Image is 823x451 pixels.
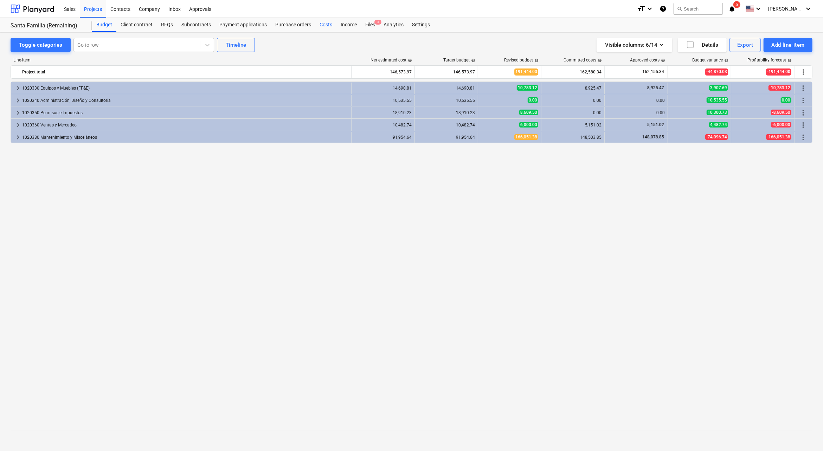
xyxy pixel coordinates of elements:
[217,38,255,52] button: Timeline
[517,85,538,91] span: 10,783.12
[14,84,22,92] span: keyboard_arrow_right
[564,58,602,63] div: Committed costs
[92,18,116,32] a: Budget
[177,18,215,32] a: Subcontracts
[514,134,538,140] span: 166,051.38
[705,134,728,140] span: -74,096.74
[678,38,727,52] button: Details
[19,40,62,50] div: Toggle categories
[707,97,728,103] span: 10,535.55
[596,58,602,63] span: help
[406,58,412,63] span: help
[418,110,475,115] div: 18,910.23
[533,58,539,63] span: help
[737,40,753,50] div: Export
[315,18,336,32] a: Costs
[22,107,348,118] div: 1020350 Permisos e Impuestos
[336,18,361,32] a: Income
[215,18,271,32] a: Payment applications
[418,123,475,128] div: 10,482.74
[271,18,315,32] a: Purchase orders
[630,58,665,63] div: Approved costs
[11,22,84,30] div: Santa Familia (Remaining)
[707,110,728,115] span: 10,300.73
[686,40,718,50] div: Details
[116,18,157,32] a: Client contract
[642,69,665,75] span: 162,155.34
[647,85,665,90] span: 8,925.47
[799,133,808,142] span: More actions
[647,122,665,127] span: 5,151.02
[723,58,728,63] span: help
[799,96,808,105] span: More actions
[354,135,412,140] div: 91,954.64
[544,110,602,115] div: 0.00
[781,97,791,103] span: 0.00
[361,18,379,32] a: Files3
[729,38,761,52] button: Export
[371,58,412,63] div: Net estimated cost
[799,84,808,92] span: More actions
[766,68,791,75] span: -191,444.00
[470,58,475,63] span: help
[544,98,602,103] div: 0.00
[519,110,538,115] span: 8,609.50
[14,133,22,142] span: keyboard_arrow_right
[157,18,177,32] a: RFQs
[22,66,348,78] div: Project total
[544,86,602,91] div: 8,925.47
[605,40,664,50] div: Visible columns : 6/14
[354,86,412,91] div: 14,690.81
[544,135,602,140] div: 148,503.85
[354,98,412,103] div: 10,535.55
[771,122,791,128] span: -6,000.00
[747,58,792,63] div: Profitability forecast
[519,122,538,128] span: 6,000.00
[504,58,539,63] div: Revised budget
[799,109,808,117] span: More actions
[769,85,791,91] span: -10,783.12
[443,58,475,63] div: Target budget
[418,66,475,78] div: 146,573.97
[544,123,602,128] div: 5,151.02
[14,109,22,117] span: keyboard_arrow_right
[379,18,408,32] a: Analytics
[786,58,792,63] span: help
[14,96,22,105] span: keyboard_arrow_right
[771,110,791,115] span: -8,609.50
[799,68,808,76] span: More actions
[354,123,412,128] div: 10,482.74
[764,38,812,52] button: Add line-item
[642,135,665,139] span: 148,078.85
[709,85,728,91] span: 3,907.69
[788,417,823,451] iframe: Chat Widget
[22,119,348,131] div: 1020360 Ventas y Mercadeo
[418,135,475,140] div: 91,954.64
[544,66,602,78] div: 162,580.34
[11,58,352,63] div: Line-item
[607,110,665,115] div: 0.00
[766,134,791,140] span: -166,051.38
[705,68,728,75] span: -44,870.03
[709,122,728,128] span: 4,482.74
[528,97,538,103] span: 0.00
[22,83,348,94] div: 1020330 Equipos y Muebles (FF&E)
[14,121,22,129] span: keyboard_arrow_right
[788,417,823,451] div: Widget de chat
[354,66,412,78] div: 146,573.97
[226,40,246,50] div: Timeline
[418,98,475,103] div: 10,535.55
[514,68,538,75] span: 191,444.00
[418,86,475,91] div: 14,690.81
[597,38,672,52] button: Visible columns:6/14
[354,110,412,115] div: 18,910.23
[408,18,434,32] a: Settings
[11,38,71,52] button: Toggle categories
